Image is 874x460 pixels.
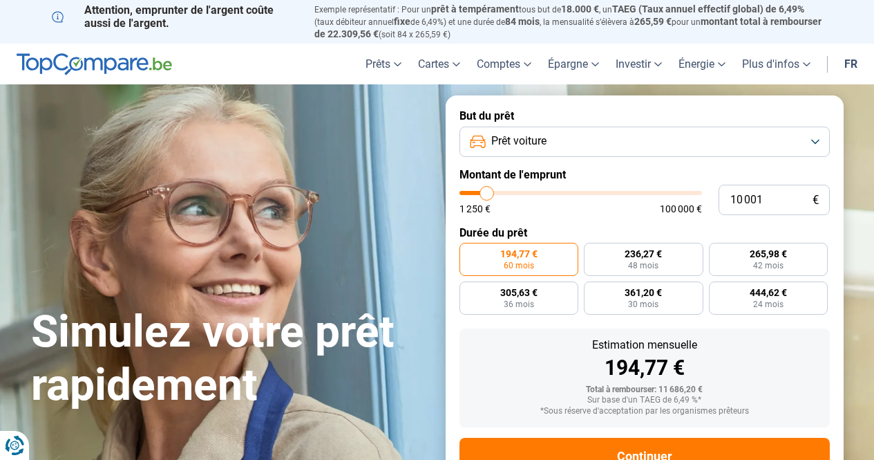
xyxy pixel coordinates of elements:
[612,3,804,15] span: TAEG (Taux annuel effectif global) de 6,49%
[753,300,783,309] span: 24 mois
[31,306,429,412] h1: Simulez votre prêt rapidement
[459,109,830,122] label: But du prêt
[561,3,599,15] span: 18.000 €
[459,168,830,181] label: Montant de l'emprunt
[394,16,410,27] span: fixe
[625,288,662,297] span: 361,20 €
[505,16,540,27] span: 84 mois
[500,249,538,259] span: 194,77 €
[471,407,819,416] div: *Sous réserve d'acceptation par les organismes prêteurs
[410,44,468,84] a: Cartes
[540,44,607,84] a: Épargne
[670,44,734,84] a: Énergie
[314,3,823,40] p: Exemple représentatif : Pour un tous but de , un (taux débiteur annuel de 6,49%) et une durée de ...
[750,288,787,297] span: 444,62 €
[500,288,538,297] span: 305,63 €
[734,44,819,84] a: Plus d'infos
[471,340,819,351] div: Estimation mensuelle
[431,3,519,15] span: prêt à tempérament
[17,53,172,75] img: TopCompare
[459,127,830,157] button: Prêt voiture
[607,44,670,84] a: Investir
[471,385,819,395] div: Total à rembourser: 11 686,20 €
[459,226,830,239] label: Durée du prêt
[471,396,819,405] div: Sur base d'un TAEG de 6,49 %*
[750,249,787,259] span: 265,98 €
[459,204,491,214] span: 1 250 €
[813,194,819,206] span: €
[753,261,783,270] span: 42 mois
[628,300,658,309] span: 30 mois
[471,358,819,378] div: 194,77 €
[357,44,410,84] a: Prêts
[504,261,534,270] span: 60 mois
[836,44,866,84] a: fr
[52,3,298,30] p: Attention, emprunter de l'argent coûte aussi de l'argent.
[491,134,547,149] span: Prêt voiture
[628,261,658,270] span: 48 mois
[660,204,702,214] span: 100 000 €
[314,16,821,39] span: montant total à rembourser de 22.309,56 €
[634,16,672,27] span: 265,59 €
[504,300,534,309] span: 36 mois
[468,44,540,84] a: Comptes
[625,249,662,259] span: 236,27 €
